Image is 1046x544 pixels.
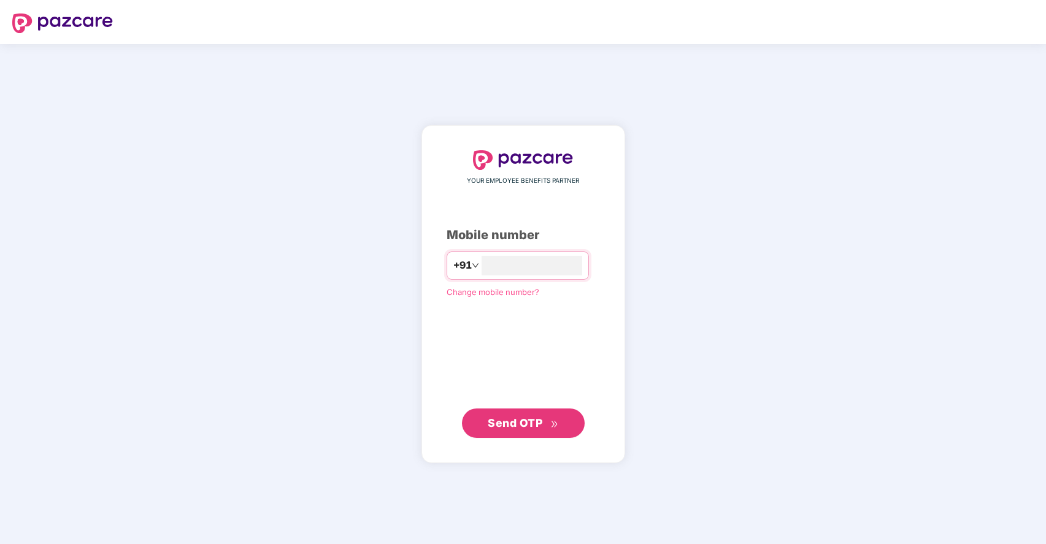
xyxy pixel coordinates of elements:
img: logo [12,13,113,33]
div: Mobile number [447,226,600,245]
a: Change mobile number? [447,287,539,297]
span: YOUR EMPLOYEE BENEFITS PARTNER [467,176,579,186]
span: +91 [453,258,472,273]
button: Send OTPdouble-right [462,408,585,438]
span: Send OTP [488,416,542,429]
span: down [472,262,479,269]
span: double-right [550,420,558,428]
img: logo [473,150,574,170]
